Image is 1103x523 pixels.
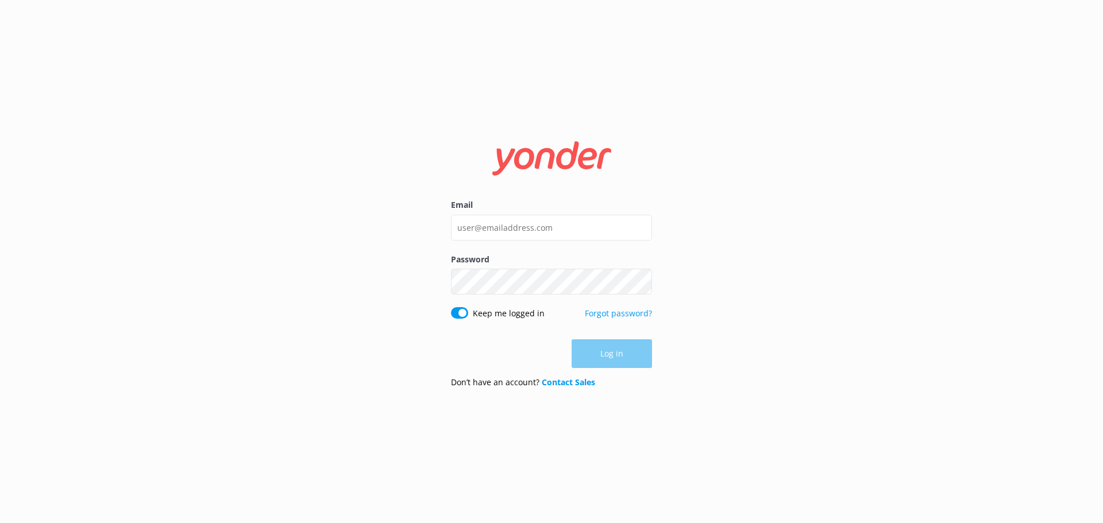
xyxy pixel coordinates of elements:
input: user@emailaddress.com [451,215,652,241]
label: Keep me logged in [473,307,545,320]
button: Show password [629,270,652,293]
a: Forgot password? [585,308,652,319]
a: Contact Sales [542,377,595,388]
p: Don’t have an account? [451,376,595,389]
label: Email [451,199,652,211]
label: Password [451,253,652,266]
